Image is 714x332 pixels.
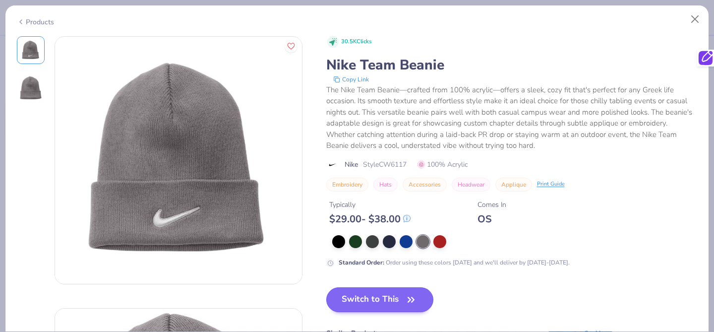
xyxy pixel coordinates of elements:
span: 30.5K Clicks [341,38,371,46]
button: Close [686,10,705,29]
button: Switch to This [326,287,434,312]
div: Typically [329,199,411,210]
div: Nike Team Beanie [326,56,698,74]
div: Order using these colors [DATE] and we'll deliver by [DATE]-[DATE]. [339,258,570,267]
div: Print Guide [537,180,565,189]
img: Back [19,76,43,100]
button: Applique [495,178,532,192]
img: Front [19,38,43,62]
span: Nike [345,159,358,170]
span: Style CW6117 [363,159,407,170]
button: Embroidery [326,178,368,192]
button: Like [285,40,297,53]
img: Front [55,37,302,284]
div: The Nike Team Beanie—crafted from 100% acrylic—offers a sleek, cozy fit that's perfect for any Gr... [326,84,698,151]
span: 100% Acrylic [417,159,468,170]
img: brand logo [326,161,340,169]
div: OS [477,213,506,225]
div: $ 29.00 - $ 38.00 [329,213,411,225]
div: Comes In [477,199,506,210]
button: copy to clipboard [330,74,372,84]
button: Hats [373,178,398,192]
div: Products [17,17,54,27]
strong: Standard Order : [339,259,384,266]
button: Accessories [403,178,447,192]
button: Headwear [452,178,490,192]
